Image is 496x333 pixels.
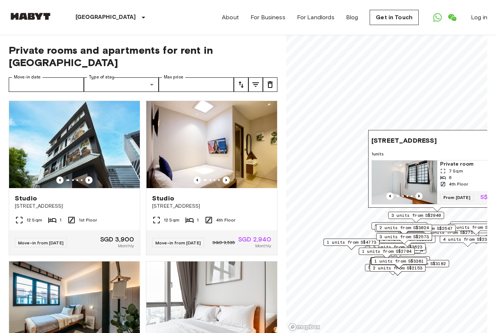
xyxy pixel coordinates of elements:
span: 3 units from S$1985 [375,223,424,229]
img: Marketing picture of unit SG-01-109-001-006 [372,161,437,204]
button: Previous image [85,176,93,184]
a: About [222,13,239,22]
a: Blog [346,13,358,22]
span: Studio [152,194,174,203]
a: Marketing picture of unit SG-01-110-033-001Previous imagePrevious imageStudio[STREET_ADDRESS]12 S... [146,101,277,255]
a: Get in Touch [370,10,419,25]
img: Habyt [9,13,52,20]
span: 1st Floor [79,217,97,223]
span: 5 units from S$1680 [368,264,418,271]
button: tune [263,77,277,92]
span: 1 units from S$2547 [403,225,452,232]
span: 1 units from S$3381 [374,258,424,264]
span: 6 [449,174,452,181]
span: 4th Floor [216,217,235,223]
span: Studio [15,194,37,203]
div: Map marker [370,243,426,255]
button: Previous image [194,176,201,184]
div: Map marker [388,212,444,223]
div: Map marker [371,258,427,269]
span: 12 Sqm [164,217,179,223]
button: Previous image [415,192,423,200]
img: Marketing picture of unit SG-01-110-044_001 [9,101,140,188]
label: Max price [164,74,183,80]
button: tune [234,77,248,92]
div: Map marker [365,264,421,275]
span: SGD 3,900 [100,236,134,243]
div: Map marker [376,224,432,235]
div: Map marker [371,257,427,269]
button: Previous image [56,176,64,184]
p: [GEOGRAPHIC_DATA] [76,13,136,22]
label: Type of stay [89,74,114,80]
div: Map marker [324,239,379,250]
span: 3 units from S$3623 [373,244,422,250]
div: Map marker [393,260,449,271]
span: 3 units from S$2940 [391,212,441,219]
span: SGD 2,940 [238,236,271,243]
span: Monthly [255,243,271,249]
a: For Business [251,13,285,22]
span: 1 units from S$2704 [362,248,411,255]
span: Private rooms and apartments for rent in [GEOGRAPHIC_DATA] [9,44,277,69]
div: Map marker [376,233,432,244]
span: [STREET_ADDRESS] [371,136,437,145]
span: 4 units from S$2310 [443,236,492,243]
span: 1 [60,217,61,223]
button: Previous image [223,176,230,184]
a: Open WhatsApp [430,10,445,25]
div: Map marker [400,225,456,236]
span: 1 units from S$4773 [327,239,376,245]
span: 5 units from S$1838 [377,257,427,263]
span: 2 units from S$3024 [379,224,429,231]
span: [STREET_ADDRESS] [15,203,134,210]
span: From [DATE] [440,194,473,201]
span: 3 units from S$2573 [379,233,429,240]
span: Move-in from [DATE] [18,240,64,245]
span: 1 units from S$3182 [397,260,446,267]
a: For Landlords [297,13,334,22]
button: Previous image [386,192,394,200]
span: 1 [197,217,199,223]
div: Map marker [369,260,425,271]
div: Map marker [370,257,426,269]
span: SGD 3,535 [212,239,235,246]
label: Move-in date [14,74,41,80]
div: Map marker [374,256,430,268]
span: 4th Floor [449,181,468,187]
div: Map marker [375,225,433,236]
span: 12 Sqm [27,217,42,223]
div: Map marker [371,222,427,233]
span: [STREET_ADDRESS] [152,203,271,210]
img: Marketing picture of unit SG-01-110-033-001 [146,101,277,188]
input: Choose date [9,77,84,92]
div: Map marker [359,248,415,259]
div: Map marker [370,247,426,258]
a: Marketing picture of unit SG-01-110-044_001Previous imagePrevious imageStudio[STREET_ADDRESS]12 S... [9,101,140,255]
div: Map marker [440,236,496,247]
a: Log in [471,13,487,22]
span: 7 Sqm [449,168,463,174]
div: Map marker [379,236,435,247]
span: Monthly [118,243,134,249]
a: Mapbox logo [288,323,320,331]
button: tune [248,77,263,92]
span: Move-in from [DATE] [155,240,201,245]
div: Map marker [370,264,426,276]
a: Open WeChat [445,10,459,25]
